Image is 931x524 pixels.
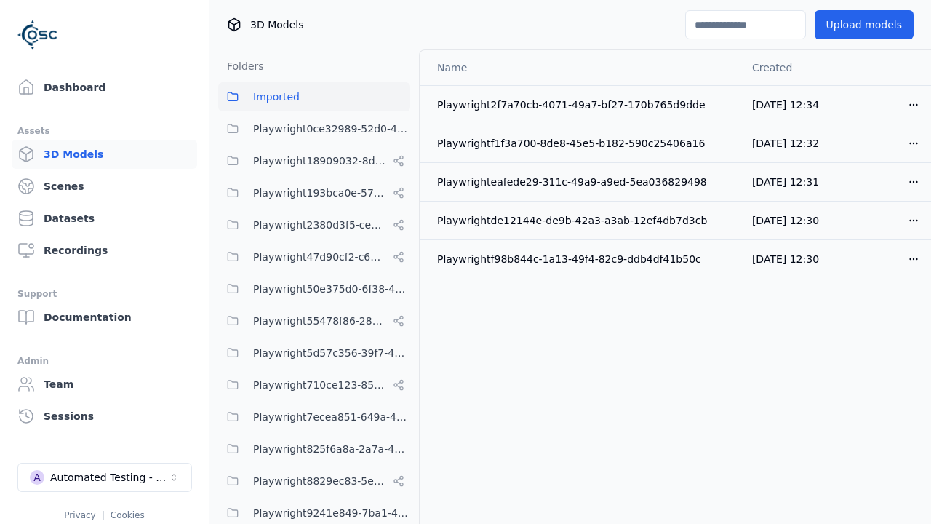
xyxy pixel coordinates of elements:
span: Playwright7ecea851-649a-419a-985e-fcff41a98b20 [253,408,410,426]
a: Cookies [111,510,145,520]
button: Playwright2380d3f5-cebf-494e-b965-66be4d67505e [218,210,410,239]
div: Playwrighteafede29-311c-49a9-a9ed-5ea036829498 [437,175,729,189]
a: Sessions [12,402,197,431]
button: Playwright18909032-8d07-45c5-9c81-9eec75d0b16b [218,146,410,175]
span: | [102,510,105,520]
div: Assets [17,122,191,140]
span: [DATE] 12:30 [752,215,819,226]
button: Playwright8829ec83-5e68-4376-b984-049061a310ed [218,467,410,496]
div: Playwright2f7a70cb-4071-49a7-bf27-170b765d9dde [437,98,729,112]
img: Logo [17,15,58,55]
span: [DATE] 12:34 [752,99,819,111]
span: Playwright55478f86-28dc-49b8-8d1f-c7b13b14578c [253,312,387,330]
th: Name [420,50,740,85]
div: Support [17,285,191,303]
a: 3D Models [12,140,197,169]
a: Datasets [12,204,197,233]
span: [DATE] 12:30 [752,253,819,265]
button: Playwright825f6a8a-2a7a-425c-94f7-650318982f69 [218,434,410,464]
a: Dashboard [12,73,197,102]
div: Automated Testing - Playwright [50,470,168,485]
button: Playwright47d90cf2-c635-4353-ba3b-5d4538945666 [218,242,410,271]
span: [DATE] 12:32 [752,138,819,149]
span: Playwright50e375d0-6f38-48a7-96e0-b0dcfa24b72f [253,280,410,298]
button: Playwright710ce123-85fd-4f8c-9759-23c3308d8830 [218,370,410,400]
span: [DATE] 12:31 [752,176,819,188]
span: Playwright8829ec83-5e68-4376-b984-049061a310ed [253,472,387,490]
span: Playwright18909032-8d07-45c5-9c81-9eec75d0b16b [253,152,387,170]
span: 3D Models [250,17,303,32]
span: Playwright47d90cf2-c635-4353-ba3b-5d4538945666 [253,248,387,266]
button: Upload models [815,10,914,39]
span: Playwright5d57c356-39f7-47ed-9ab9-d0409ac6cddc [253,344,410,362]
a: Recordings [12,236,197,265]
button: Playwright193bca0e-57fa-418d-8ea9-45122e711dc7 [218,178,410,207]
span: Playwright825f6a8a-2a7a-425c-94f7-650318982f69 [253,440,410,458]
a: Scenes [12,172,197,201]
div: Admin [17,352,191,370]
a: Privacy [64,510,95,520]
button: Select a workspace [17,463,192,492]
div: Playwrightf98b844c-1a13-49f4-82c9-ddb4df41b50c [437,252,729,266]
span: Playwright710ce123-85fd-4f8c-9759-23c3308d8830 [253,376,387,394]
div: A [30,470,44,485]
button: Playwright55478f86-28dc-49b8-8d1f-c7b13b14578c [218,306,410,336]
button: Playwright0ce32989-52d0-45cf-b5b9-59d5033d313a [218,114,410,143]
div: Playwrightde12144e-de9b-42a3-a3ab-12ef4db7d3cb [437,213,729,228]
span: Playwright9241e849-7ba1-474f-9275-02cfa81d37fc [253,504,410,522]
button: Playwright7ecea851-649a-419a-985e-fcff41a98b20 [218,402,410,432]
button: Playwright5d57c356-39f7-47ed-9ab9-d0409ac6cddc [218,338,410,368]
div: Playwrightf1f3a700-8de8-45e5-b182-590c25406a16 [437,136,729,151]
span: Imported [253,88,300,106]
a: Documentation [12,303,197,332]
button: Imported [218,82,410,111]
span: Playwright2380d3f5-cebf-494e-b965-66be4d67505e [253,216,387,234]
span: Playwright193bca0e-57fa-418d-8ea9-45122e711dc7 [253,184,387,202]
button: Playwright50e375d0-6f38-48a7-96e0-b0dcfa24b72f [218,274,410,303]
span: Playwright0ce32989-52d0-45cf-b5b9-59d5033d313a [253,120,410,138]
a: Team [12,370,197,399]
h3: Folders [218,59,264,74]
th: Created [740,50,837,85]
